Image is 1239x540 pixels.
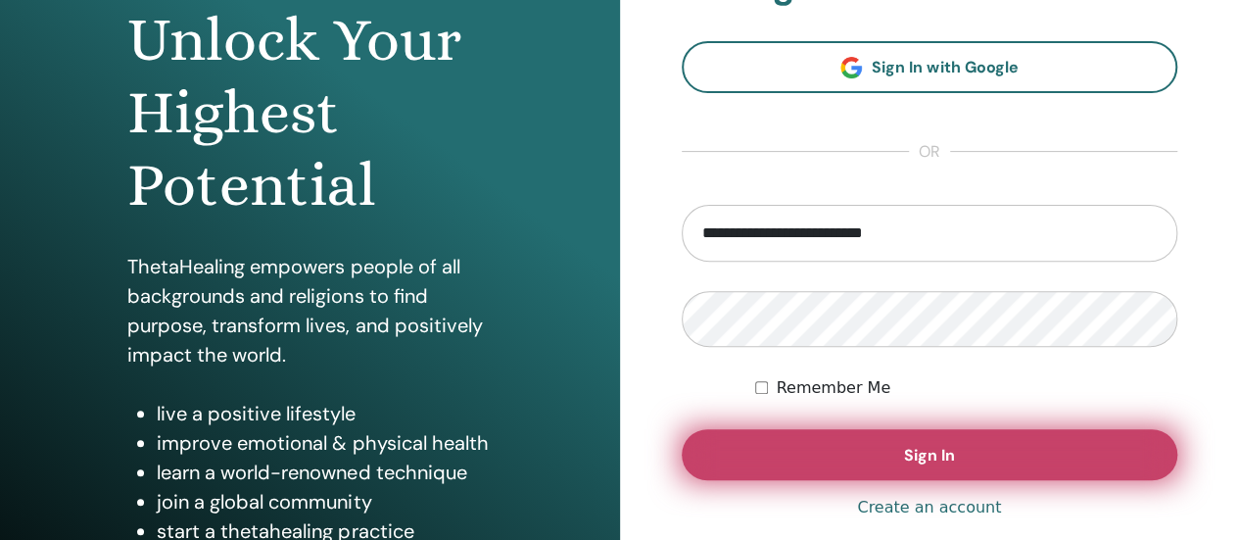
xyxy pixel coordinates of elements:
[157,428,492,458] li: improve emotional & physical health
[872,57,1018,77] span: Sign In with Google
[904,445,955,466] span: Sign In
[157,399,492,428] li: live a positive lifestyle
[755,376,1177,400] div: Keep me authenticated indefinitely or until I manually logout
[127,252,492,369] p: ThetaHealing empowers people of all backgrounds and religions to find purpose, transform lives, a...
[127,4,492,222] h1: Unlock Your Highest Potential
[857,496,1001,519] a: Create an account
[776,376,890,400] label: Remember Me
[909,140,950,164] span: or
[682,41,1178,93] a: Sign In with Google
[682,429,1178,480] button: Sign In
[157,458,492,487] li: learn a world-renowned technique
[157,487,492,516] li: join a global community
